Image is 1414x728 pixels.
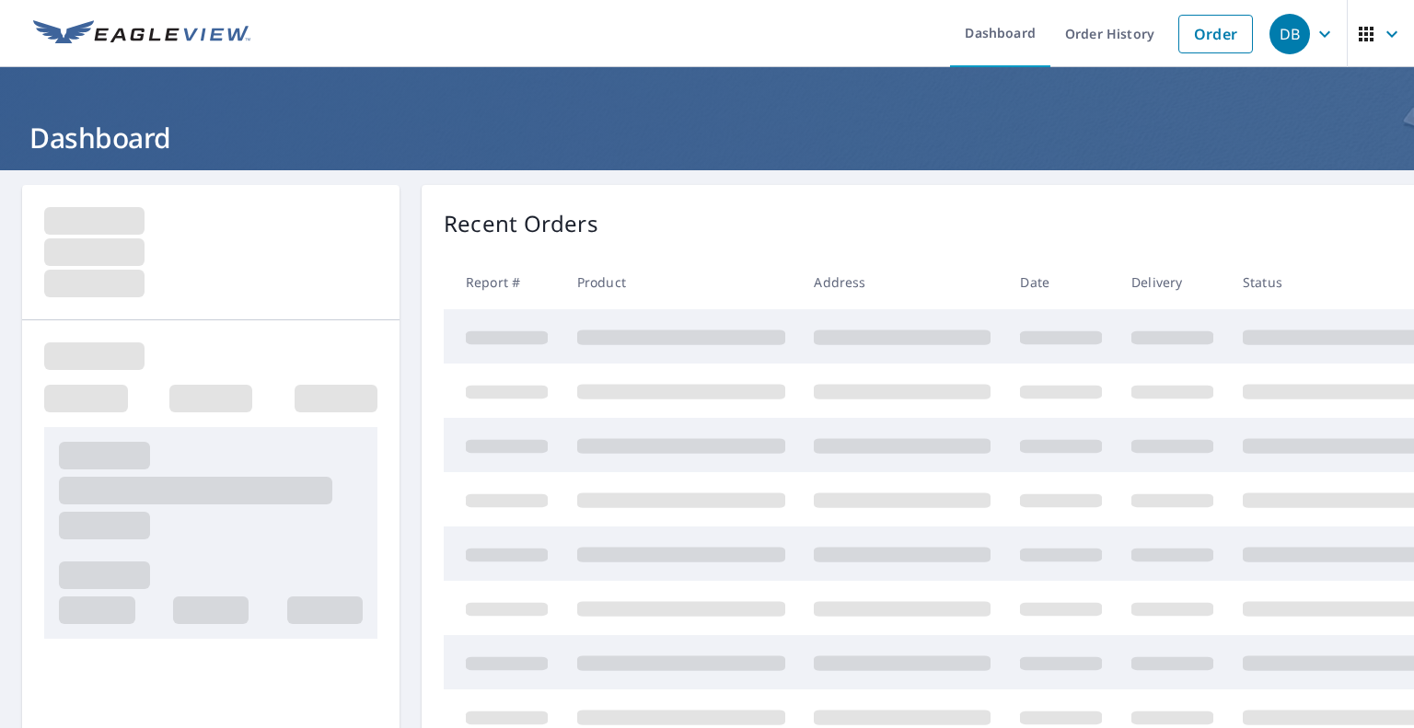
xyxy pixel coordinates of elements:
p: Recent Orders [444,207,598,240]
th: Address [799,255,1005,309]
a: Order [1178,15,1253,53]
th: Report # [444,255,562,309]
th: Date [1005,255,1117,309]
h1: Dashboard [22,119,1392,156]
th: Delivery [1117,255,1228,309]
img: EV Logo [33,20,250,48]
th: Product [562,255,800,309]
div: DB [1269,14,1310,54]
